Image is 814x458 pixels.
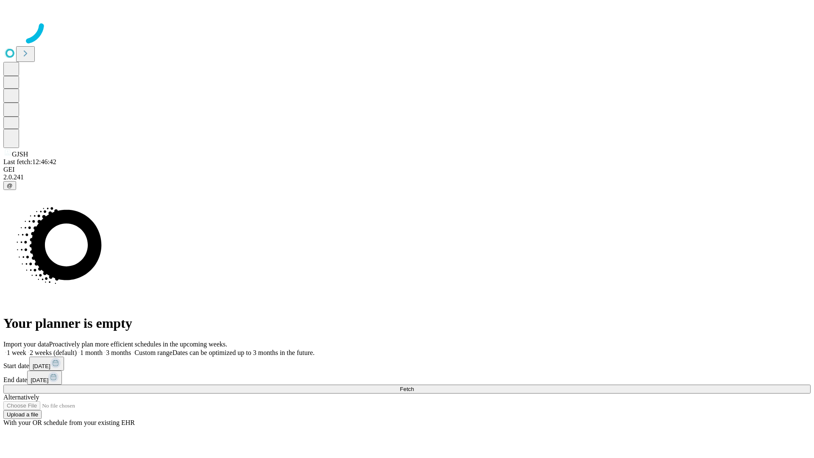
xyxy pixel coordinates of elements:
[134,349,172,356] span: Custom range
[27,371,62,385] button: [DATE]
[106,349,131,356] span: 3 months
[3,385,811,394] button: Fetch
[3,181,16,190] button: @
[3,394,39,401] span: Alternatively
[3,341,49,348] span: Import your data
[33,363,50,369] span: [DATE]
[3,158,56,165] span: Last fetch: 12:46:42
[7,182,13,189] span: @
[3,410,42,419] button: Upload a file
[3,357,811,371] div: Start date
[30,349,77,356] span: 2 weeks (default)
[3,419,135,426] span: With your OR schedule from your existing EHR
[12,151,28,158] span: GJSH
[3,173,811,181] div: 2.0.241
[49,341,227,348] span: Proactively plan more efficient schedules in the upcoming weeks.
[3,371,811,385] div: End date
[80,349,103,356] span: 1 month
[3,166,811,173] div: GEI
[7,349,26,356] span: 1 week
[29,357,64,371] button: [DATE]
[31,377,48,383] span: [DATE]
[400,386,414,392] span: Fetch
[173,349,315,356] span: Dates can be optimized up to 3 months in the future.
[3,316,811,331] h1: Your planner is empty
